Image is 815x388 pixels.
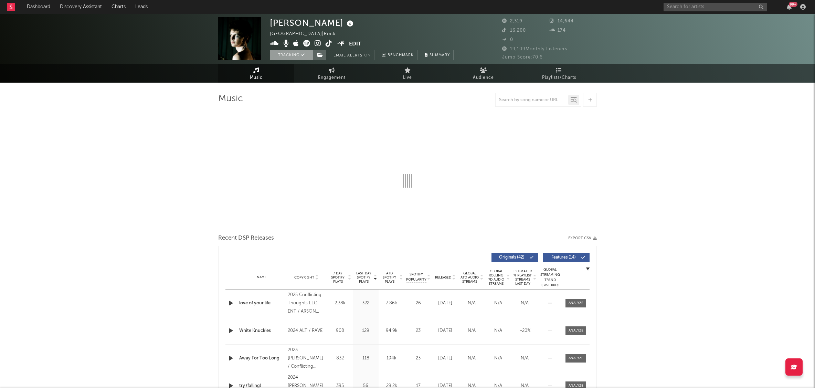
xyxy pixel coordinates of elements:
[380,355,403,362] div: 194k
[218,234,274,242] span: Recent DSP Releases
[487,355,510,362] div: N/A
[239,300,284,307] a: love of your life
[496,97,568,103] input: Search by song name or URL
[354,271,373,284] span: Last Day Spotify Plays
[378,50,417,60] a: Benchmark
[288,327,325,335] div: 2024 ALT / RAVE
[540,267,560,288] div: Global Streaming Trend (Last 60D)
[543,253,590,262] button: Features(14)
[502,47,568,51] span: 19,109 Monthly Listeners
[435,275,451,280] span: Released
[787,4,792,10] button: 99+
[550,28,566,33] span: 174
[460,355,483,362] div: N/A
[434,327,457,334] div: [DATE]
[388,51,414,60] span: Benchmark
[329,271,347,284] span: 7 Day Spotify Plays
[406,355,430,362] div: 23
[270,17,355,29] div: [PERSON_NAME]
[294,275,314,280] span: Copyright
[354,355,377,362] div: 118
[487,269,506,286] span: Global Rolling 7D Audio Streams
[473,74,494,82] span: Audience
[288,346,325,371] div: 2023 [PERSON_NAME] / Conflicting Thoughts ENT LLC
[294,64,370,83] a: Engagement
[250,74,263,82] span: Music
[430,53,450,57] span: Summary
[496,255,528,260] span: Originals ( 42 )
[329,355,351,362] div: 832
[403,74,412,82] span: Live
[521,64,597,83] a: Playlists/Charts
[502,28,526,33] span: 16,200
[460,327,483,334] div: N/A
[491,253,538,262] button: Originals(42)
[270,30,343,38] div: [GEOGRAPHIC_DATA] | Rock
[239,355,284,362] a: Away For Too Long
[239,275,284,280] div: Name
[288,291,325,316] div: 2025 Conflicting Thoughts LLC ENT / ARSON THEORY
[550,19,574,23] span: 14,644
[406,327,430,334] div: 23
[329,300,351,307] div: 2.38k
[434,355,457,362] div: [DATE]
[218,64,294,83] a: Music
[421,50,454,60] button: Summary
[460,271,479,284] span: Global ATD Audio Streams
[789,2,797,7] div: 99 +
[406,272,426,282] span: Spotify Popularity
[513,269,532,286] span: Estimated % Playlist Streams Last Day
[406,300,430,307] div: 26
[502,38,513,42] span: 0
[502,55,543,60] span: Jump Score: 70.6
[502,19,522,23] span: 2,319
[239,327,284,334] a: White Knuckles
[354,300,377,307] div: 322
[329,327,351,334] div: 908
[434,300,457,307] div: [DATE]
[460,300,483,307] div: N/A
[270,50,313,60] button: Tracking
[542,74,576,82] span: Playlists/Charts
[445,64,521,83] a: Audience
[513,300,536,307] div: N/A
[548,255,579,260] span: Features ( 14 )
[318,74,346,82] span: Engagement
[568,236,597,240] button: Export CSV
[354,327,377,334] div: 129
[330,50,374,60] button: Email AlertsOn
[349,40,361,49] button: Edit
[380,300,403,307] div: 7.86k
[487,300,510,307] div: N/A
[487,327,510,334] div: N/A
[664,3,767,11] input: Search for artists
[380,327,403,334] div: 94.9k
[380,271,399,284] span: ATD Spotify Plays
[364,54,371,57] em: On
[513,327,536,334] div: ~ 20 %
[513,355,536,362] div: N/A
[370,64,445,83] a: Live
